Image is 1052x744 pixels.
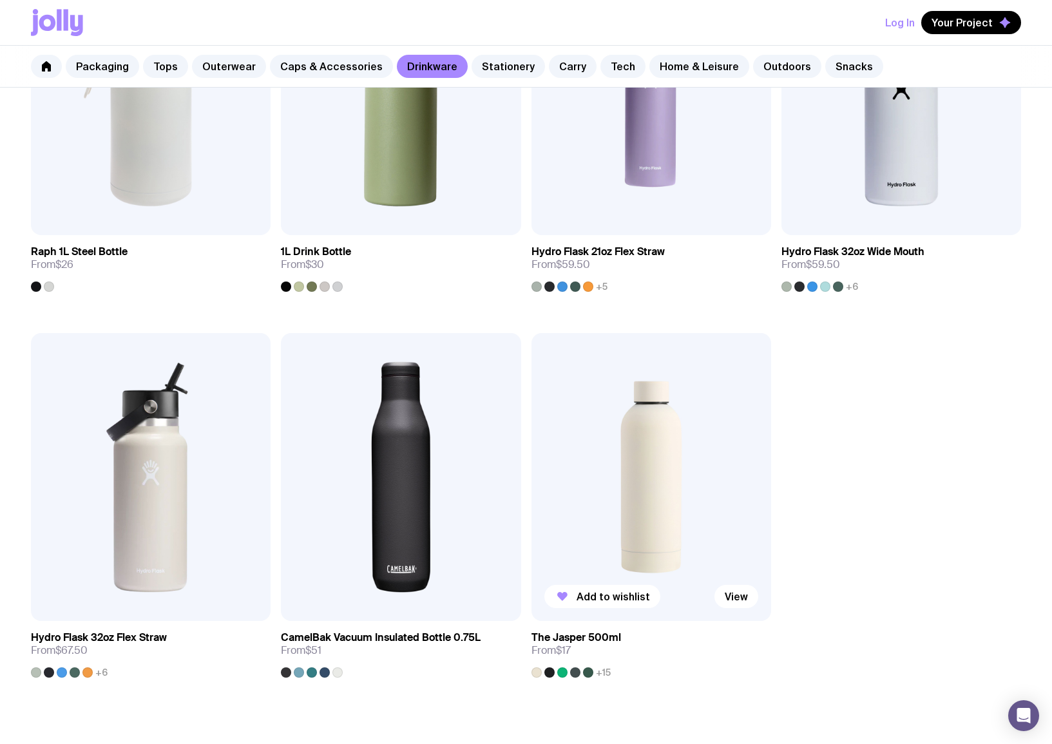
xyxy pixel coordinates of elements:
[281,644,321,657] span: From
[544,585,660,608] button: Add to wishlist
[806,258,840,271] span: $59.50
[781,258,840,271] span: From
[649,55,749,78] a: Home & Leisure
[932,16,993,29] span: Your Project
[531,258,590,271] span: From
[95,667,108,678] span: +6
[596,281,607,292] span: +5
[305,644,321,657] span: $51
[397,55,468,78] a: Drinkware
[305,258,324,271] span: $30
[556,644,571,657] span: $17
[31,258,73,271] span: From
[556,258,590,271] span: $59.50
[281,621,521,678] a: CamelBak Vacuum Insulated Bottle 0.75LFrom$51
[531,235,771,292] a: Hydro Flask 21oz Flex StrawFrom$59.50+5
[281,631,481,644] h3: CamelBak Vacuum Insulated Bottle 0.75L
[781,245,924,258] h3: Hydro Flask 32oz Wide Mouth
[270,55,393,78] a: Caps & Accessories
[921,11,1021,34] button: Your Project
[31,644,88,657] span: From
[281,245,351,258] h3: 1L Drink Bottle
[55,258,73,271] span: $26
[549,55,597,78] a: Carry
[781,235,1021,292] a: Hydro Flask 32oz Wide MouthFrom$59.50+6
[143,55,188,78] a: Tops
[531,644,571,657] span: From
[281,258,324,271] span: From
[753,55,821,78] a: Outdoors
[531,631,621,644] h3: The Jasper 500ml
[281,235,521,292] a: 1L Drink BottleFrom$30
[531,245,665,258] h3: Hydro Flask 21oz Flex Straw
[596,667,611,678] span: +15
[66,55,139,78] a: Packaging
[192,55,266,78] a: Outerwear
[31,235,271,292] a: Raph 1L Steel BottleFrom$26
[472,55,545,78] a: Stationery
[600,55,646,78] a: Tech
[31,621,271,678] a: Hydro Flask 32oz Flex StrawFrom$67.50+6
[31,245,128,258] h3: Raph 1L Steel Bottle
[1008,700,1039,731] div: Open Intercom Messenger
[531,621,771,678] a: The Jasper 500mlFrom$17+15
[825,55,883,78] a: Snacks
[846,281,858,292] span: +6
[55,644,88,657] span: $67.50
[714,585,758,608] a: View
[577,590,650,603] span: Add to wishlist
[885,11,915,34] button: Log In
[31,631,167,644] h3: Hydro Flask 32oz Flex Straw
